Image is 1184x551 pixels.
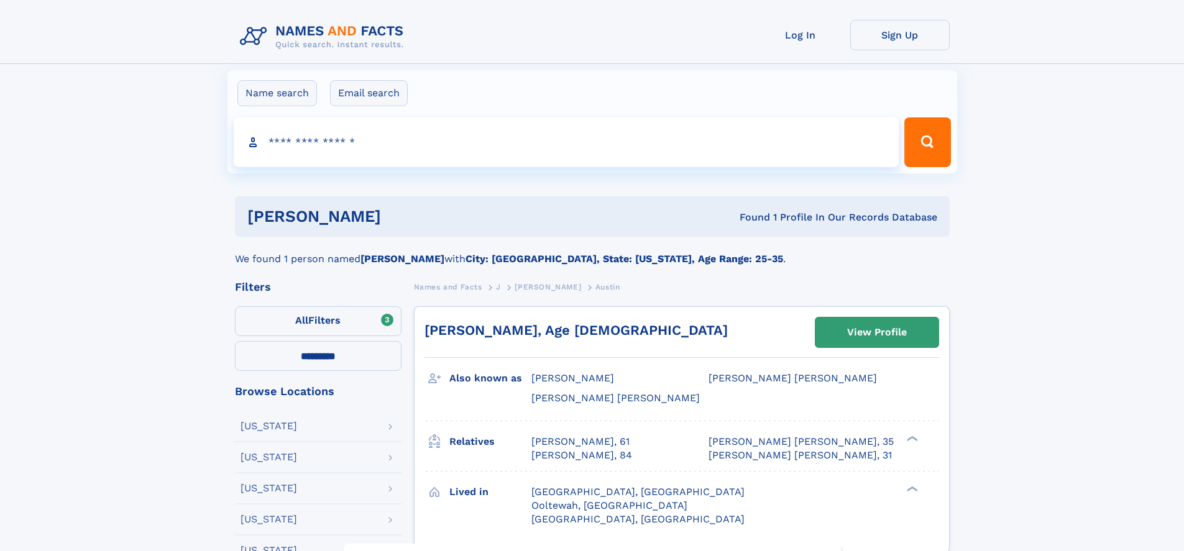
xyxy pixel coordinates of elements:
[247,209,561,224] h1: [PERSON_NAME]
[531,449,632,462] a: [PERSON_NAME], 84
[850,20,950,50] a: Sign Up
[904,485,919,493] div: ❯
[235,281,402,293] div: Filters
[360,253,444,265] b: [PERSON_NAME]
[237,80,317,106] label: Name search
[531,499,687,511] span: Ooltewah, [GEOGRAPHIC_DATA]
[466,253,783,265] b: City: [GEOGRAPHIC_DATA], State: [US_STATE], Age Range: 25-35
[531,513,745,525] span: [GEOGRAPHIC_DATA], [GEOGRAPHIC_DATA]
[295,314,308,326] span: All
[709,449,892,462] a: [PERSON_NAME] [PERSON_NAME], 31
[751,20,850,50] a: Log In
[234,117,899,167] input: search input
[414,279,482,294] a: Names and Facts
[330,80,408,106] label: Email search
[496,283,501,291] span: J
[235,306,402,336] label: Filters
[531,392,700,404] span: [PERSON_NAME] [PERSON_NAME]
[424,322,728,338] a: [PERSON_NAME], Age [DEMOGRAPHIC_DATA]
[241,421,297,431] div: [US_STATE]
[515,283,581,291] span: [PERSON_NAME]
[241,483,297,493] div: [US_STATE]
[595,283,620,291] span: Austin
[709,435,894,449] a: [PERSON_NAME] [PERSON_NAME], 35
[531,486,745,498] span: [GEOGRAPHIC_DATA], [GEOGRAPHIC_DATA]
[449,368,531,389] h3: Also known as
[904,434,919,442] div: ❯
[235,20,414,53] img: Logo Names and Facts
[241,452,297,462] div: [US_STATE]
[449,431,531,452] h3: Relatives
[235,237,950,266] div: We found 1 person named with .
[847,318,907,347] div: View Profile
[904,117,950,167] button: Search Button
[815,317,938,347] a: View Profile
[531,372,614,384] span: [PERSON_NAME]
[709,372,877,384] span: [PERSON_NAME] [PERSON_NAME]
[560,211,937,224] div: Found 1 Profile In Our Records Database
[531,435,630,449] a: [PERSON_NAME], 61
[515,279,581,294] a: [PERSON_NAME]
[449,481,531,503] h3: Lived in
[496,279,501,294] a: J
[235,386,402,397] div: Browse Locations
[241,514,297,524] div: [US_STATE]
